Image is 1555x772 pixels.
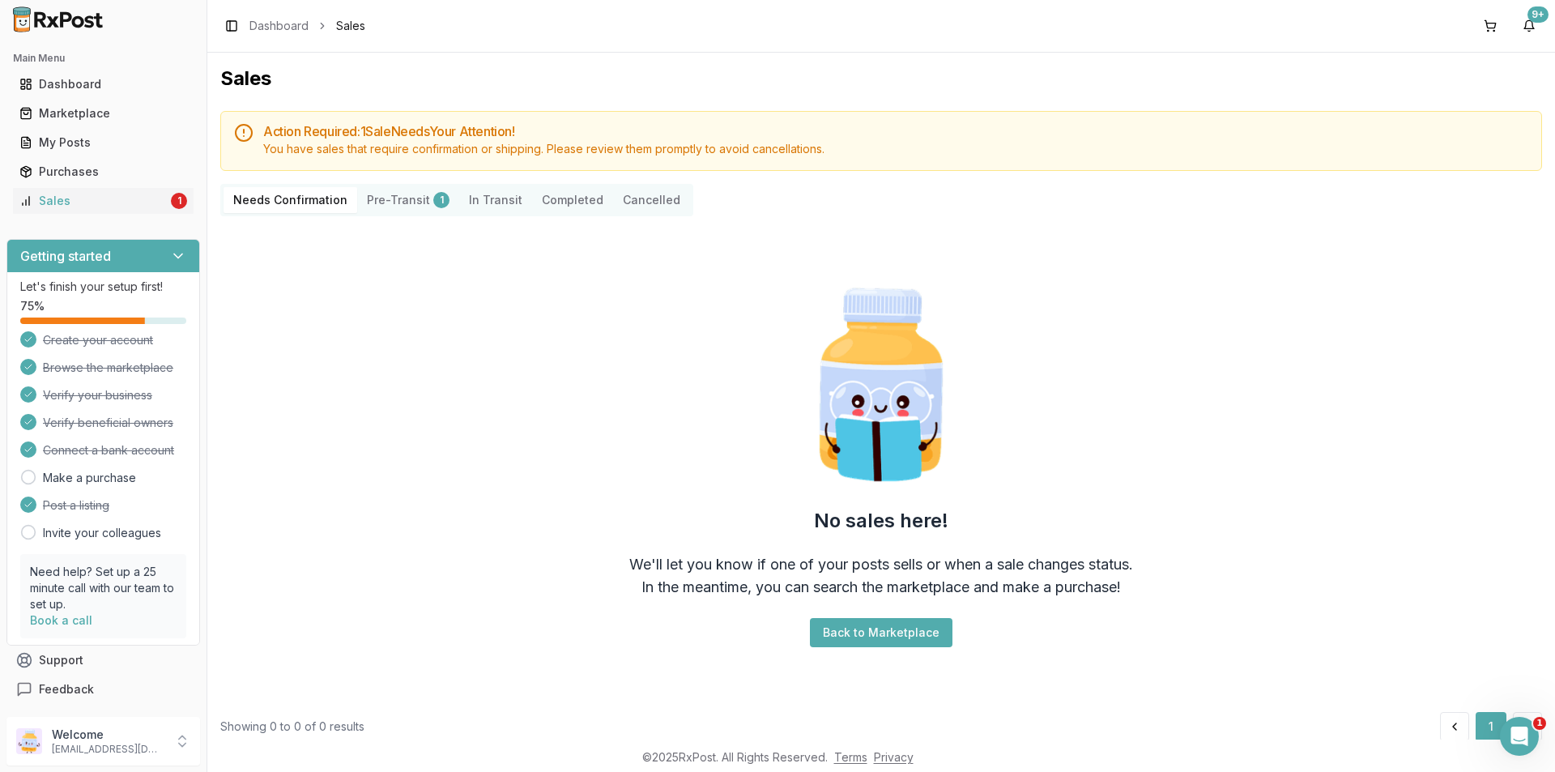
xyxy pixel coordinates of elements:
a: Sales1 [13,186,194,215]
button: Feedback [6,675,200,704]
button: Completed [532,187,613,213]
a: Make a purchase [43,470,136,486]
h3: Getting started [20,246,111,266]
span: Connect a bank account [43,442,174,459]
button: Back to Marketplace [810,618,952,647]
a: Dashboard [13,70,194,99]
div: Sales [19,193,168,209]
div: 9+ [1527,6,1549,23]
div: Dashboard [19,76,187,92]
span: Browse the marketplace [43,360,173,376]
button: Purchases [6,159,200,185]
a: Book a call [30,613,92,627]
span: Verify beneficial owners [43,415,173,431]
iframe: Intercom live chat [1500,717,1539,756]
a: Purchases [13,157,194,186]
img: User avatar [16,728,42,754]
p: Need help? Set up a 25 minute call with our team to set up. [30,564,177,612]
h5: Action Required: 1 Sale Need s Your Attention! [263,125,1528,138]
button: Pre-Transit [357,187,459,213]
div: We'll let you know if one of your posts sells or when a sale changes status. [629,553,1133,576]
h2: Main Menu [13,52,194,65]
a: Terms [834,750,867,764]
img: RxPost Logo [6,6,110,32]
button: Marketplace [6,100,200,126]
span: Feedback [39,681,94,697]
div: 1 [171,193,187,209]
p: Welcome [52,727,164,743]
button: Needs Confirmation [224,187,357,213]
div: You have sales that require confirmation or shipping. Please review them promptly to avoid cancel... [263,141,1528,157]
a: Invite your colleagues [43,525,161,541]
p: [EMAIL_ADDRESS][DOMAIN_NAME] [52,743,164,756]
nav: breadcrumb [249,18,365,34]
img: Smart Pill Bottle [777,281,985,488]
a: My Posts [13,128,194,157]
span: Post a listing [43,497,109,514]
span: 75 % [20,298,45,314]
div: Showing 0 to 0 of 0 results [220,719,364,735]
button: 9+ [1516,13,1542,39]
span: 1 [1533,717,1546,730]
h2: No sales here! [814,508,948,534]
a: Privacy [874,750,914,764]
button: In Transit [459,187,532,213]
span: Verify your business [43,387,152,403]
div: In the meantime, you can search the marketplace and make a purchase! [641,576,1121,599]
div: Purchases [19,164,187,180]
a: Marketplace [13,99,194,128]
span: Sales [336,18,365,34]
div: 1 [433,192,449,208]
p: Let's finish your setup first! [20,279,186,295]
button: Cancelled [613,187,690,213]
button: 1 [1476,712,1506,741]
div: Marketplace [19,105,187,122]
button: My Posts [6,130,200,156]
button: Sales1 [6,188,200,214]
span: Create your account [43,332,153,348]
h1: Sales [220,66,1542,92]
div: My Posts [19,134,187,151]
a: Dashboard [249,18,309,34]
button: Support [6,646,200,675]
button: Dashboard [6,71,200,97]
